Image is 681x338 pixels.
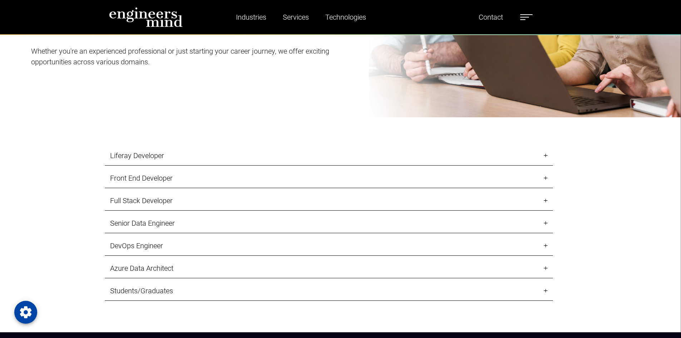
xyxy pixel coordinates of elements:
p: Whether you're an experienced professional or just starting your career journey, we offer excitin... [31,46,363,67]
a: Azure Data Architect [105,259,553,278]
a: Industries [233,9,269,25]
a: Liferay Developer [105,146,553,166]
a: Students/Graduates [105,281,553,301]
a: Services [280,9,312,25]
a: Full Stack Developer [105,191,553,211]
img: logo [109,7,183,27]
a: DevOps Engineer [105,236,553,256]
a: Front End Developer [105,168,553,188]
a: Contact [476,9,506,25]
a: Technologies [322,9,369,25]
a: Senior Data Engineer [105,214,553,233]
